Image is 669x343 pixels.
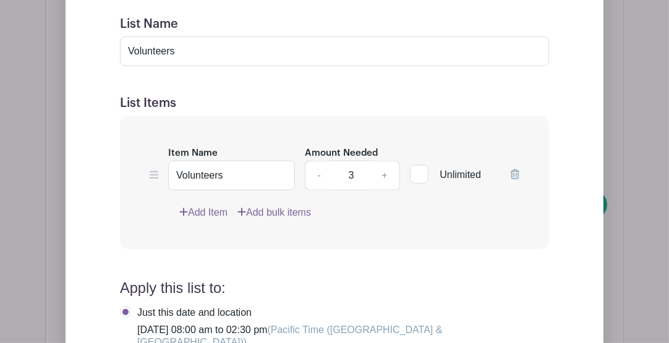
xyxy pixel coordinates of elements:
div: Just this date and location [137,307,549,319]
label: List Name [120,17,178,32]
h4: Apply this list to: [120,279,549,297]
input: e.g. Snacks or Check-in Attendees [168,161,295,190]
h5: List Items [120,96,549,111]
a: Add Item [179,205,228,220]
span: Unlimited [440,169,481,180]
a: Add bulk items [237,205,311,220]
input: e.g. Things or volunteers we need for the event [120,36,549,66]
a: - [305,161,333,190]
label: Item Name [168,146,218,161]
label: Amount Needed [305,146,378,161]
a: + [369,161,400,190]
